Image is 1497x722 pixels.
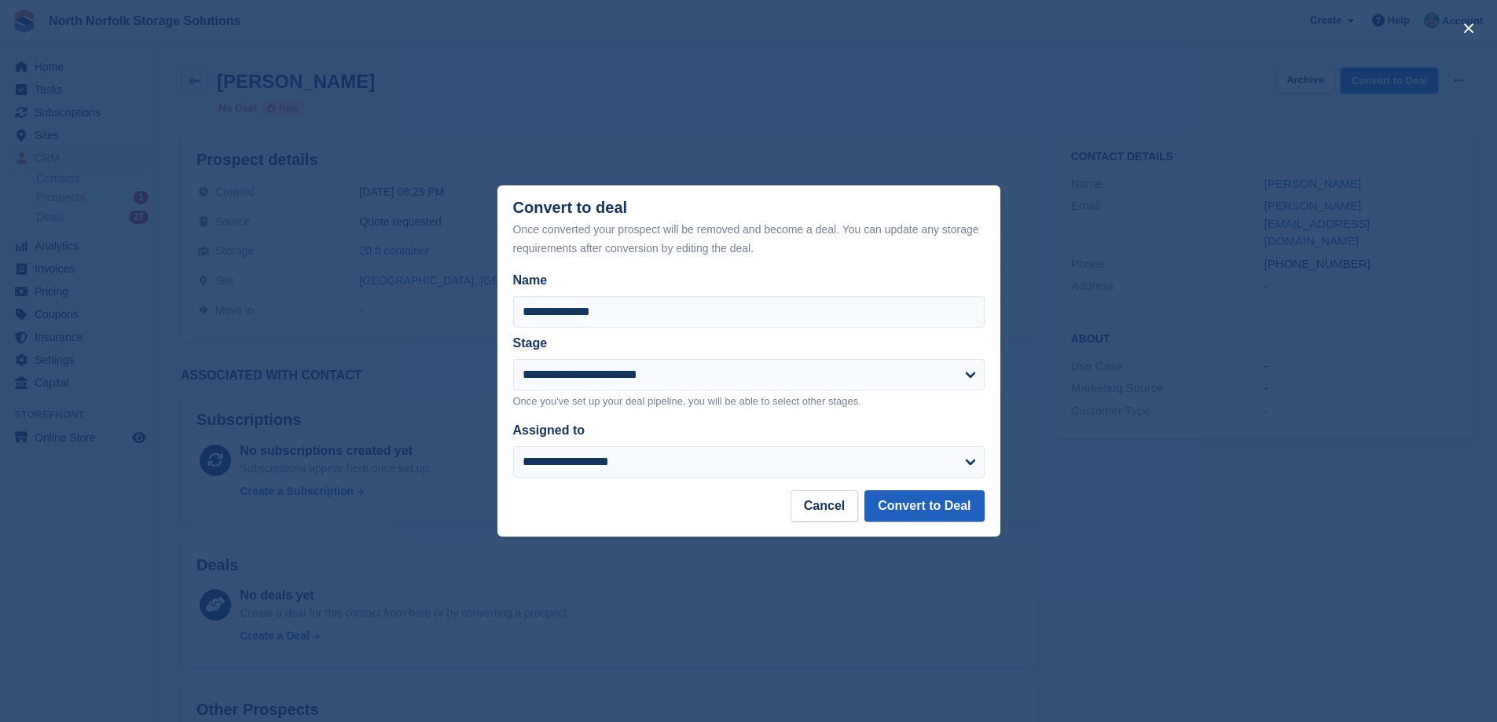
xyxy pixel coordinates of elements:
button: close [1456,16,1481,41]
label: Name [513,271,985,290]
div: Once converted your prospect will be removed and become a deal. You can update any storage requir... [513,220,985,258]
label: Stage [513,336,548,350]
label: Assigned to [513,423,585,437]
div: Convert to deal [513,199,985,258]
p: Once you've set up your deal pipeline, you will be able to select other stages. [513,394,985,409]
button: Convert to Deal [864,490,984,522]
button: Cancel [791,490,858,522]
